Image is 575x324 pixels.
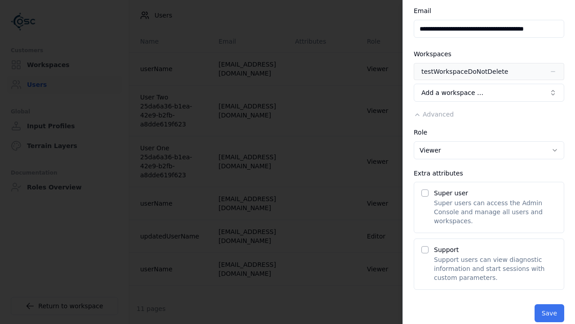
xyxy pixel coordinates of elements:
[434,255,557,282] p: Support users can view diagnostic information and start sessions with custom parameters.
[535,304,564,322] button: Save
[434,246,459,253] label: Support
[414,110,454,119] button: Advanced
[434,198,557,225] p: Super users can access the Admin Console and manage all users and workspaces.
[421,88,483,97] span: Add a workspace …
[414,7,431,14] label: Email
[421,67,508,76] div: testWorkspaceDoNotDelete
[414,129,427,136] label: Role
[423,111,454,118] span: Advanced
[414,50,451,58] label: Workspaces
[414,170,564,176] div: Extra attributes
[434,189,468,197] label: Super user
